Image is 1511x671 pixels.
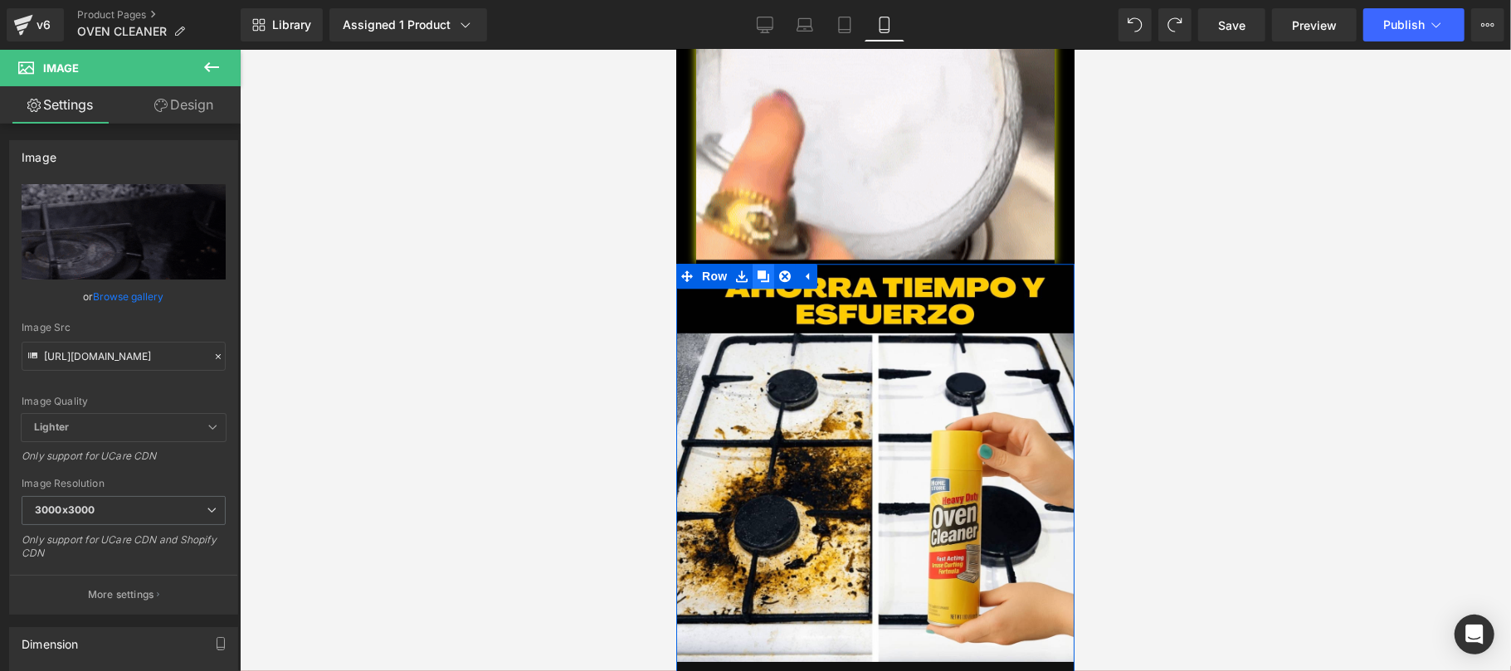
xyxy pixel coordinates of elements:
[22,322,226,333] div: Image Src
[119,214,141,239] a: Expand / Collapse
[1218,17,1245,34] span: Save
[22,396,226,407] div: Image Quality
[1383,18,1425,32] span: Publish
[22,628,79,651] div: Dimension
[35,503,95,516] b: 3000x3000
[77,8,241,22] a: Product Pages
[241,8,323,41] a: New Library
[22,533,226,571] div: Only support for UCare CDN and Shopify CDN
[22,288,226,305] div: or
[22,141,56,164] div: Image
[22,450,226,474] div: Only support for UCare CDN
[1272,8,1357,41] a: Preview
[10,575,237,614] button: More settings
[7,8,64,41] a: v6
[77,25,167,38] span: OVEN CLEANER
[1292,17,1337,34] span: Preview
[1455,615,1494,654] div: Open Intercom Messenger
[94,282,164,311] a: Browse gallery
[22,478,226,489] div: Image Resolution
[785,8,825,41] a: Laptop
[22,342,226,371] input: Link
[33,14,54,36] div: v6
[76,214,98,239] a: Clone Row
[343,17,474,33] div: Assigned 1 Product
[745,8,785,41] a: Desktop
[1471,8,1504,41] button: More
[1363,8,1465,41] button: Publish
[124,86,244,124] a: Design
[43,61,79,75] span: Image
[55,214,76,239] a: Save row
[865,8,904,41] a: Mobile
[825,8,865,41] a: Tablet
[1119,8,1152,41] button: Undo
[88,587,154,602] p: More settings
[272,17,311,32] span: Library
[34,421,69,433] b: Lighter
[22,214,55,239] span: Row
[98,214,119,239] a: Remove Row
[1158,8,1192,41] button: Redo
